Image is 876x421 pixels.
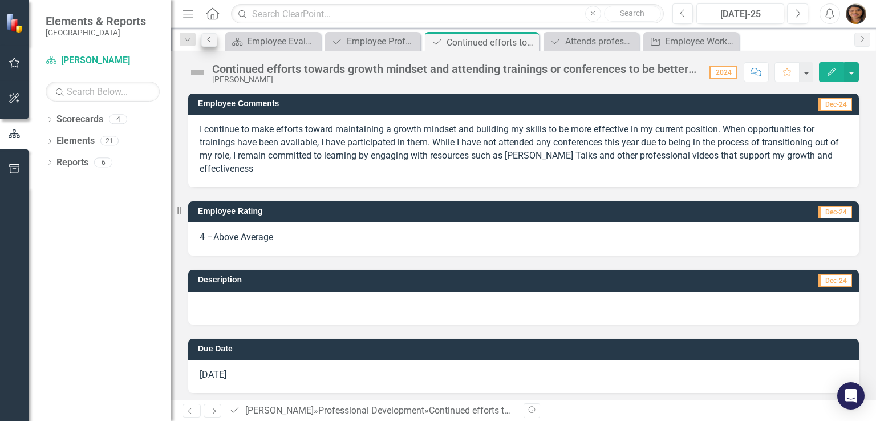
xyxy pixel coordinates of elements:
[188,63,206,82] img: Not Defined
[46,82,160,102] input: Search Below...
[56,113,103,126] a: Scorecards
[46,28,146,37] small: [GEOGRAPHIC_DATA]
[247,34,318,48] div: Employee Evaluation Navigation
[604,6,661,22] button: Search
[818,206,852,218] span: Dec-24
[200,123,847,175] p: I continue to make efforts toward maintaining a growth mindset and building my skills to be more ...
[318,405,424,416] a: Professional Development
[200,232,273,242] span: 4 –Above Average
[546,34,636,48] a: Attends professional trainings, workshops and conferences
[646,34,736,48] a: Employee Work Plan Milestones to Update
[6,13,26,33] img: ClearPoint Strategy
[696,3,784,24] button: [DATE]-25
[665,34,736,48] div: Employee Work Plan Milestones to Update
[228,34,318,48] a: Employee Evaluation Navigation
[837,382,865,410] div: Open Intercom Messenger
[198,99,656,108] h3: Employee Comments
[818,98,852,111] span: Dec-24
[46,14,146,28] span: Elements & Reports
[229,404,515,418] div: » »
[447,35,536,50] div: Continued efforts towards growth mindset and attending trainings or conferences to be better in c...
[46,54,160,67] a: [PERSON_NAME]
[94,157,112,167] div: 6
[565,34,636,48] div: Attends professional trainings, workshops and conferences
[700,7,780,21] div: [DATE]-25
[56,135,95,148] a: Elements
[212,63,697,75] div: Continued efforts towards growth mindset and attending trainings or conferences to be better in c...
[709,66,737,79] span: 2024
[198,207,624,216] h3: Employee Rating
[620,9,644,18] span: Search
[231,4,663,24] input: Search ClearPoint...
[100,136,119,146] div: 21
[198,345,853,353] h3: Due Date
[56,156,88,169] a: Reports
[109,115,127,124] div: 4
[198,276,563,284] h3: Description
[212,75,697,84] div: [PERSON_NAME]
[347,34,417,48] div: Employee Professional Development to Update
[818,274,852,287] span: Dec-24
[245,405,314,416] a: [PERSON_NAME]
[846,3,866,24] img: Maria Rodriguez
[200,369,226,380] span: [DATE]
[328,34,417,48] a: Employee Professional Development to Update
